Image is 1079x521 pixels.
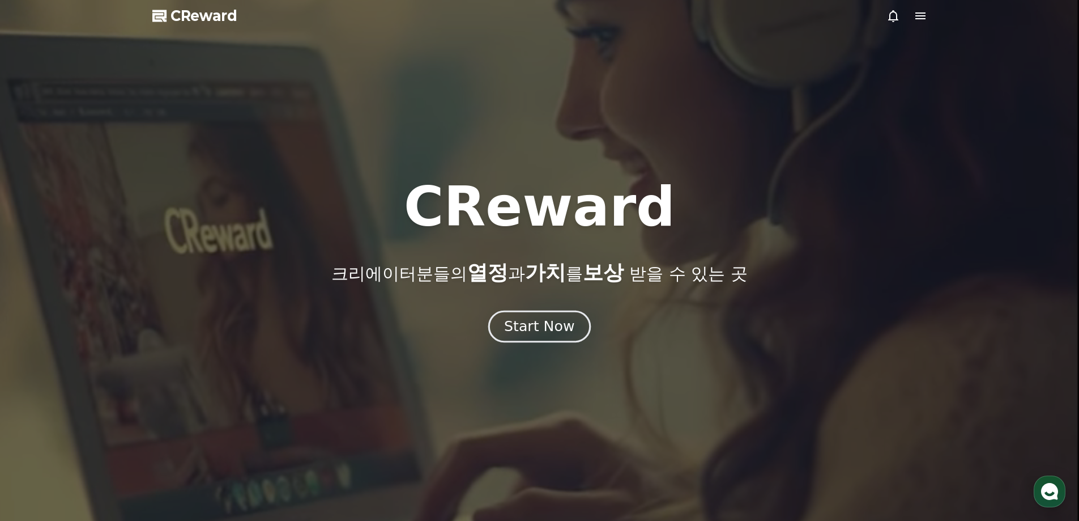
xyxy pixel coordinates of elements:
[491,323,588,333] a: Start Now
[583,261,624,284] span: 보상
[104,377,117,386] span: 대화
[146,359,217,388] a: 설정
[175,376,189,386] span: 설정
[3,359,75,388] a: 홈
[170,7,237,25] span: CReward
[36,376,42,386] span: 홈
[467,261,508,284] span: 열정
[75,359,146,388] a: 대화
[152,7,237,25] a: CReward
[488,310,591,342] button: Start Now
[404,180,675,234] h1: CReward
[504,317,574,336] div: Start Now
[331,261,747,284] p: 크리에이터분들의 과 를 받을 수 있는 곳
[525,261,566,284] span: 가치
